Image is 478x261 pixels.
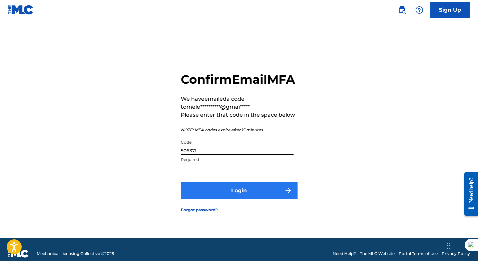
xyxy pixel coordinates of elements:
img: logo [8,250,29,258]
a: Sign Up [430,2,470,18]
iframe: Chat Widget [445,229,478,261]
a: Privacy Policy [442,251,470,257]
a: Need Help? [333,251,356,257]
p: Please enter that code in the space below [181,111,298,119]
span: Mechanical Licensing Collective © 2025 [37,251,114,257]
a: Public Search [395,3,409,17]
iframe: Resource Center [459,170,478,218]
a: Forgot password? [181,207,218,213]
a: Portal Terms of Use [399,251,438,257]
img: f7272a7cc735f4ea7f67.svg [284,187,292,195]
a: The MLC Website [360,251,395,257]
h2: Confirm Email MFA [181,72,298,87]
div: Help [413,3,426,17]
p: NOTE: MFA codes expire after 15 minutes [181,127,298,133]
img: MLC Logo [8,5,34,15]
button: Login [181,182,298,199]
img: search [398,6,406,14]
img: help [415,6,423,14]
div: Drag [447,236,451,256]
p: Required [181,157,294,163]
